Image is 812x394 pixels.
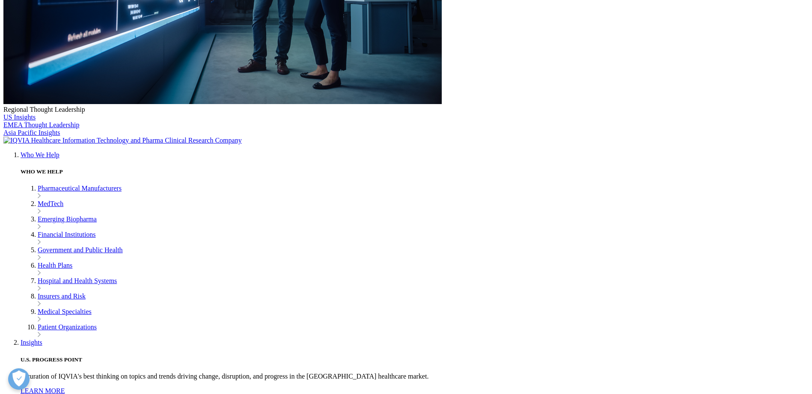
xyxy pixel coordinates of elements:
a: Patient Organizations [38,323,97,331]
div: Regional Thought Leadership [3,106,809,113]
a: Insurers and Risk [38,293,86,300]
a: Hospital and Health Systems [38,277,117,284]
a: EMEA Thought Leadership [3,121,79,128]
a: US Insights [3,113,36,121]
a: Insights [21,339,42,346]
h5: U.S. PROGRESS POINT [21,356,809,363]
a: Emerging Biopharma [38,215,97,223]
a: Medical Specialties [38,308,92,315]
img: IQVIA Healthcare Information Technology and Pharma Clinical Research Company [3,137,242,144]
h5: WHO WE HELP [21,168,809,175]
a: Health Plans [38,262,72,269]
p: A curation of IQVIA's best thinking on topics and trends driving change, disruption, and progress... [21,373,809,380]
a: Who We Help [21,151,59,158]
a: Government and Public Health [38,246,123,254]
button: Open Preferences [8,368,30,390]
a: Financial Institutions [38,231,96,238]
a: Pharmaceutical Manufacturers [38,185,122,192]
a: Asia Pacific Insights [3,129,60,136]
a: MedTech [38,200,63,207]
